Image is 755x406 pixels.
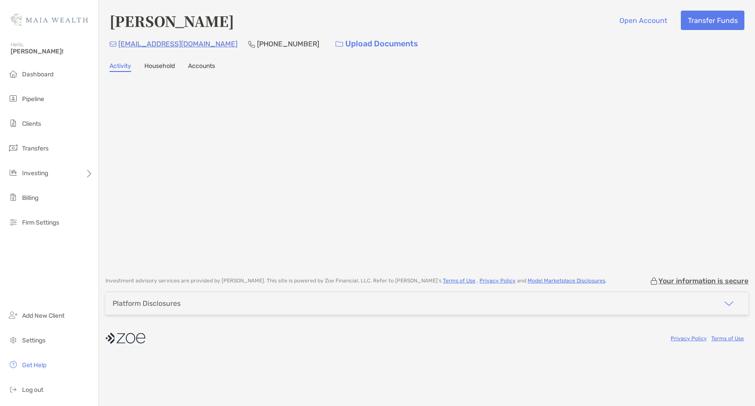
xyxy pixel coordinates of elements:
img: icon arrow [724,298,734,309]
img: get-help icon [8,359,19,370]
img: button icon [336,41,343,47]
a: Terms of Use [711,335,744,342]
p: [EMAIL_ADDRESS][DOMAIN_NAME] [118,38,238,49]
div: Platform Disclosures [113,299,181,308]
img: firm-settings icon [8,217,19,227]
a: Upload Documents [330,34,424,53]
a: Privacy Policy [671,335,707,342]
span: Clients [22,120,41,128]
img: pipeline icon [8,93,19,104]
a: Terms of Use [443,278,476,284]
a: Household [144,62,175,72]
h4: [PERSON_NAME] [109,11,234,31]
span: Pipeline [22,95,44,103]
img: investing icon [8,167,19,178]
p: [PHONE_NUMBER] [257,38,319,49]
span: Investing [22,169,48,177]
img: settings icon [8,335,19,345]
span: Billing [22,194,38,202]
span: Transfers [22,145,49,152]
img: billing icon [8,192,19,203]
p: Investment advisory services are provided by [PERSON_NAME] . This site is powered by Zoe Financia... [106,278,607,284]
span: Log out [22,386,43,394]
img: dashboard icon [8,68,19,79]
a: Accounts [188,62,215,72]
span: Dashboard [22,71,53,78]
img: logout icon [8,384,19,395]
span: [PERSON_NAME]! [11,48,93,55]
img: Email Icon [109,41,117,47]
a: Activity [109,62,131,72]
img: Phone Icon [248,41,255,48]
span: Firm Settings [22,219,59,226]
a: Model Marketplace Disclosures [528,278,605,284]
img: transfers icon [8,143,19,153]
button: Transfer Funds [681,11,744,30]
img: add_new_client icon [8,310,19,320]
img: company logo [106,328,145,348]
span: Settings [22,337,45,344]
p: Your information is secure [658,277,748,285]
span: Add New Client [22,312,64,320]
img: Zoe Logo [11,4,88,35]
span: Get Help [22,361,46,369]
img: clients icon [8,118,19,128]
button: Open Account [612,11,674,30]
a: Privacy Policy [479,278,516,284]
